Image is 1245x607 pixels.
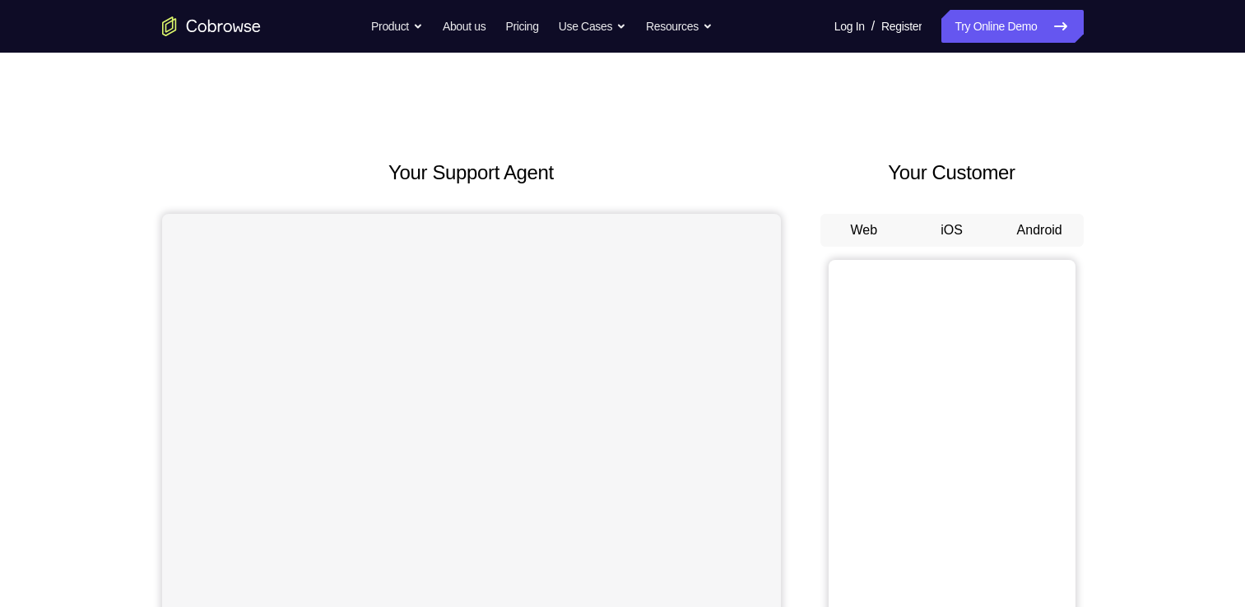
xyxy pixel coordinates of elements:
[162,158,781,188] h2: Your Support Agent
[505,10,538,43] a: Pricing
[371,10,423,43] button: Product
[941,10,1083,43] a: Try Online Demo
[559,10,626,43] button: Use Cases
[646,10,713,43] button: Resources
[820,158,1084,188] h2: Your Customer
[996,214,1084,247] button: Android
[834,10,865,43] a: Log In
[881,10,922,43] a: Register
[443,10,485,43] a: About us
[908,214,996,247] button: iOS
[871,16,875,36] span: /
[162,16,261,36] a: Go to the home page
[820,214,908,247] button: Web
